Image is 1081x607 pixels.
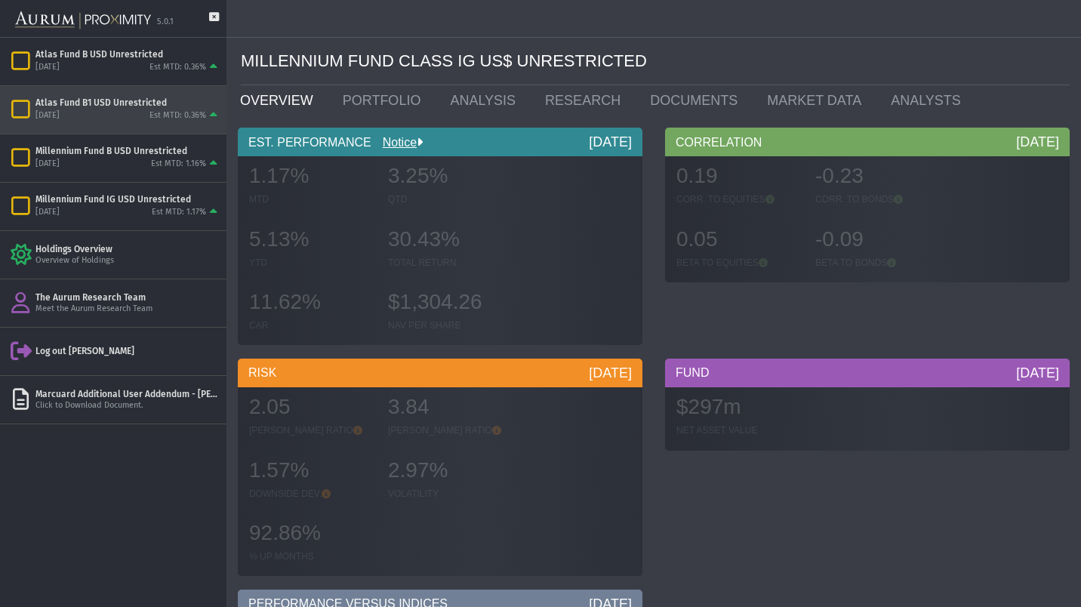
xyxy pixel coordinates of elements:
[388,424,512,436] div: [PERSON_NAME] RATIO
[35,62,60,73] div: [DATE]
[149,62,206,73] div: Est MTD: 0.36%
[35,291,220,303] div: The Aurum Research Team
[388,288,512,319] div: $1,304.26
[756,85,879,116] a: MARKET DATA
[676,225,800,257] div: 0.05
[815,193,939,205] div: CORR. TO BONDS
[439,85,534,116] a: ANALYSIS
[35,159,60,170] div: [DATE]
[815,257,939,269] div: BETA TO BONDS
[238,128,642,156] div: EST. PERFORMANCE
[241,38,1070,85] div: MILLENNIUM FUND CLASS IG US$ UNRESTRICTED
[35,110,60,122] div: [DATE]
[388,257,512,269] div: TOTAL RETURN
[35,193,220,205] div: Millennium Fund IG USD Unrestricted
[1016,133,1059,151] div: [DATE]
[388,393,512,424] div: 3.84
[371,136,417,149] a: Notice
[249,393,373,424] div: 2.05
[388,164,448,187] span: 3.25%
[676,257,800,269] div: BETA TO EQUITIES
[249,456,373,488] div: 1.57%
[815,162,939,193] div: -0.23
[676,393,800,424] div: $297m
[249,550,373,562] div: % UP MONTHS
[676,193,800,205] div: CORR. TO EQUITIES
[589,133,632,151] div: [DATE]
[35,145,220,157] div: Millennium Fund B USD Unrestricted
[15,4,151,37] img: Aurum-Proximity%20white.svg
[676,424,800,436] div: NET ASSET VALUE
[665,128,1070,156] div: CORRELATION
[371,134,423,151] div: Notice
[388,488,512,500] div: VOLATILITY
[388,225,512,257] div: 30.43%
[249,424,373,436] div: [PERSON_NAME] RATIO
[229,85,331,116] a: OVERVIEW
[35,388,220,400] div: Marcuard Additional User Addendum - [PERSON_NAME] - Signed.pdf
[249,164,309,187] span: 1.17%
[35,255,220,267] div: Overview of Holdings
[249,288,373,319] div: 11.62%
[249,257,373,269] div: YTD
[157,17,174,28] div: 5.0.1
[1016,364,1059,382] div: [DATE]
[331,85,439,116] a: PORTFOLIO
[249,488,373,500] div: DOWNSIDE DEV.
[249,225,373,257] div: 5.13%
[249,319,373,331] div: CAR
[879,85,979,116] a: ANALYSTS
[676,164,718,187] span: 0.19
[815,225,939,257] div: -0.09
[388,456,512,488] div: 2.97%
[152,207,206,218] div: Est MTD: 1.17%
[238,359,642,387] div: RISK
[249,519,373,550] div: 92.86%
[151,159,206,170] div: Est MTD: 1.16%
[35,97,220,109] div: Atlas Fund B1 USD Unrestricted
[534,85,639,116] a: RESEARCH
[35,345,220,357] div: Log out [PERSON_NAME]
[665,359,1070,387] div: FUND
[35,48,220,60] div: Atlas Fund B USD Unrestricted
[149,110,206,122] div: Est MTD: 0.36%
[388,193,512,205] div: QTD
[388,319,512,331] div: NAV PER SHARE
[589,364,632,382] div: [DATE]
[35,303,220,315] div: Meet the Aurum Research Team
[35,207,60,218] div: [DATE]
[35,400,220,411] div: Click to Download Document.
[639,85,756,116] a: DOCUMENTS
[249,193,373,205] div: MTD
[35,243,220,255] div: Holdings Overview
